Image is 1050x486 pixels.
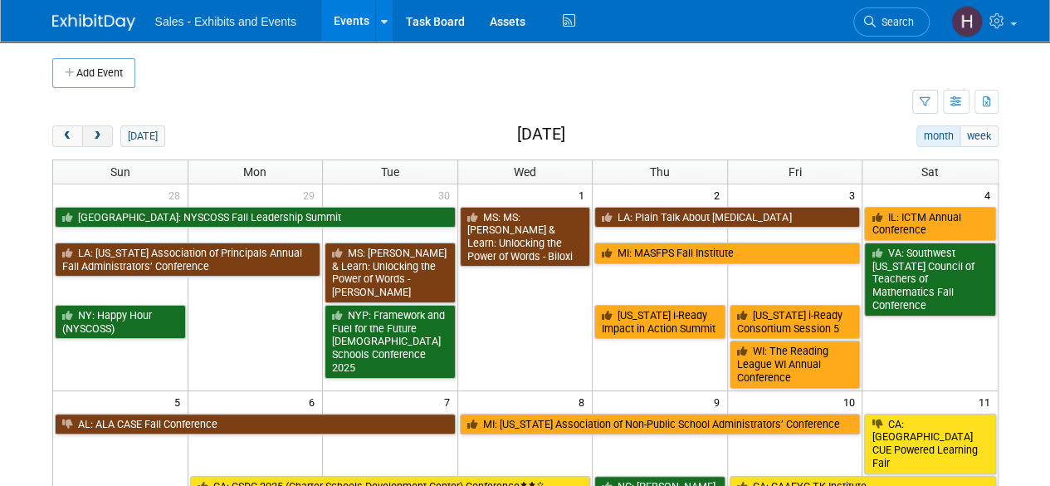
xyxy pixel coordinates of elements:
[325,243,456,303] a: MS: [PERSON_NAME] & Learn: Unlocking the Power of Words - [PERSON_NAME]
[325,305,456,379] a: NYP: Framework and Fuel for the Future [DEMOGRAPHIC_DATA] Schools Conference 2025
[847,184,862,205] span: 3
[52,58,135,88] button: Add Event
[977,391,998,412] span: 11
[55,243,321,277] a: LA: [US_STATE] Association of Principals Annual Fall Administrators’ Conference
[577,391,592,412] span: 8
[52,125,83,147] button: prev
[577,184,592,205] span: 1
[381,165,399,179] span: Tue
[594,207,860,228] a: LA: Plain Talk About [MEDICAL_DATA]
[516,125,564,144] h2: [DATE]
[951,6,983,37] img: Holly Costello
[120,125,164,147] button: [DATE]
[983,184,998,205] span: 4
[243,165,266,179] span: Mon
[173,391,188,412] span: 5
[841,391,862,412] span: 10
[853,7,930,37] a: Search
[594,243,860,264] a: MI: MASFPS Fall Institute
[789,165,802,179] span: Fri
[712,391,727,412] span: 9
[730,341,861,388] a: WI: The Reading League WI Annual Conference
[864,207,995,241] a: IL: ICTM Annual Conference
[55,305,186,339] a: NY: Happy Hour (NYSCOSS)
[876,16,914,28] span: Search
[55,207,456,228] a: [GEOGRAPHIC_DATA]: NYSCOSS Fall Leadership Summit
[864,243,995,317] a: VA: Southwest [US_STATE] Council of Teachers of Mathematics Fall Conference
[110,165,130,179] span: Sun
[916,125,960,147] button: month
[864,414,995,474] a: CA: [GEOGRAPHIC_DATA] CUE Powered Learning Fair
[921,165,939,179] span: Sat
[301,184,322,205] span: 29
[960,125,998,147] button: week
[307,391,322,412] span: 6
[514,165,536,179] span: Wed
[594,305,725,339] a: [US_STATE] i-Ready Impact in Action Summit
[460,414,861,435] a: MI: [US_STATE] Association of Non-Public School Administrators’ Conference
[730,305,861,339] a: [US_STATE] i-Ready Consortium Session 5
[55,414,456,435] a: AL: ALA CASE Fall Conference
[442,391,457,412] span: 7
[167,184,188,205] span: 28
[437,184,457,205] span: 30
[712,184,727,205] span: 2
[82,125,113,147] button: next
[460,207,591,268] a: MS: MS: [PERSON_NAME] & Learn: Unlocking the Power of Words - Biloxi
[155,15,296,28] span: Sales - Exhibits and Events
[52,14,135,31] img: ExhibitDay
[650,165,670,179] span: Thu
